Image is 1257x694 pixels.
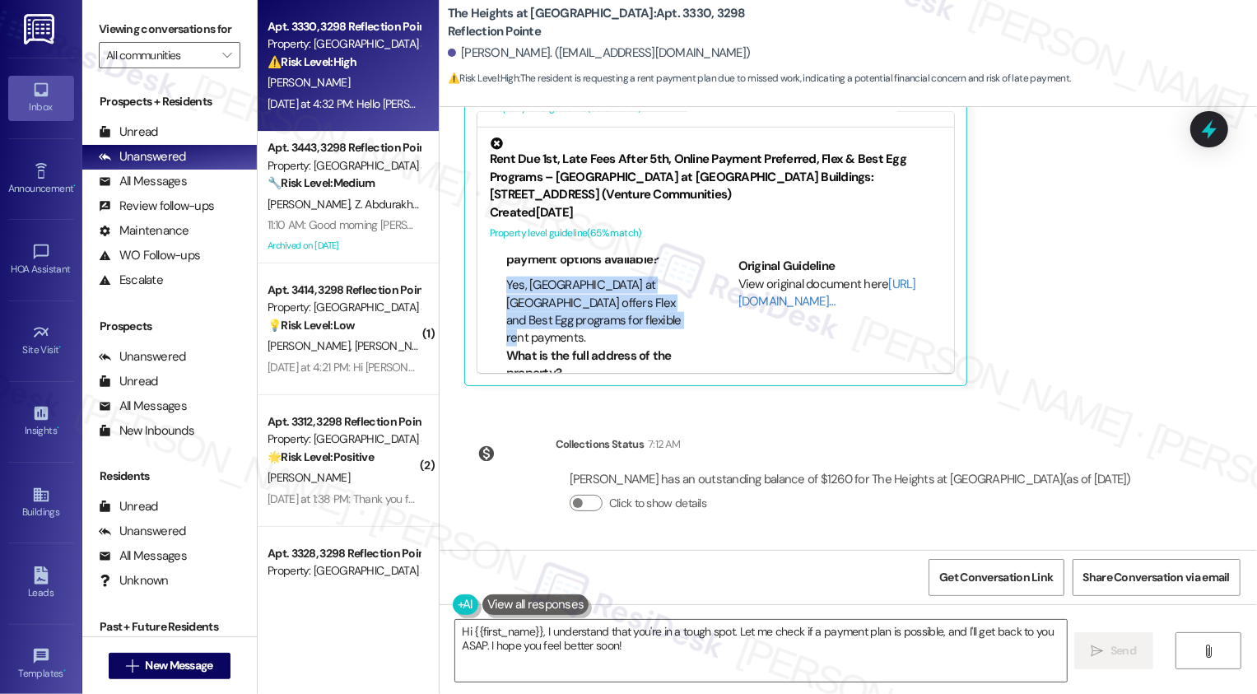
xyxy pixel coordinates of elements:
strong: 💡 Risk Level: Low [268,318,355,333]
strong: ⚠️ Risk Level: High [448,72,519,85]
strong: 🌟 Risk Level: Positive [268,449,374,464]
a: Site Visit • [8,319,74,363]
div: [DATE] at 4:21 PM: Hi [PERSON_NAME] was wondering when is the pool closing [268,360,640,375]
div: Unanswered [99,348,186,366]
span: New Message [145,657,212,674]
input: All communities [106,42,214,68]
div: Rent Due 1st, Late Fees After 5th, Online Payment Preferred, Flex & Best Egg Programs – [GEOGRAPH... [490,137,942,203]
label: Viewing conversations for [99,16,240,42]
div: Residents [82,468,257,485]
div: Escalate [99,272,163,289]
div: Unread [99,498,158,515]
div: Unknown [99,572,169,589]
div: Unanswered [99,148,186,165]
div: Unread [99,123,158,141]
div: Apt. 3414, 3298 Reflection Pointe [268,282,420,299]
label: Click to show details [609,495,706,512]
div: Apt. 3330, 3298 Reflection Pointe [268,18,420,35]
button: New Message [109,653,230,679]
i:  [1092,645,1104,658]
div: View original document here [738,276,942,311]
b: The Heights at [GEOGRAPHIC_DATA]: Apt. 3330, 3298 Reflection Pointe [448,5,777,40]
span: • [57,422,59,434]
li: What is the full address of the property? [506,347,693,383]
span: • [63,665,66,677]
div: Unanswered [99,523,186,540]
span: [PERSON_NAME] [268,197,355,212]
div: Review follow-ups [99,198,214,215]
div: Property level guideline ( 65 % match) [490,225,942,242]
div: New Inbounds [99,422,194,440]
i:  [222,49,231,62]
div: [DATE] at 1:38 PM: Thank you for your help Sincerely [PERSON_NAME] [268,491,596,506]
span: • [73,180,76,192]
button: Get Conversation Link [929,559,1064,596]
a: [URL][DOMAIN_NAME]… [738,276,916,310]
div: Apt. 3328, 3298 Reflection Pointe [268,545,420,562]
a: Leads [8,561,74,606]
span: Z. Abdurakhimova [354,197,440,212]
a: Insights • [8,399,74,444]
div: [PERSON_NAME]. ([EMAIL_ADDRESS][DOMAIN_NAME]) [448,44,751,62]
div: All Messages [99,398,187,415]
span: Share Conversation via email [1083,569,1230,586]
span: [PERSON_NAME] [268,75,350,90]
i:  [126,659,138,673]
i:  [1203,645,1215,658]
div: Archived on [DATE] [266,235,421,256]
div: Maintenance [99,222,189,240]
div: Property: [GEOGRAPHIC_DATA] at [GEOGRAPHIC_DATA] [268,431,420,448]
img: ResiDesk Logo [24,14,58,44]
span: : The resident is requesting a rent payment plan due to missed work, indicating a potential finan... [448,70,1071,87]
span: Send [1110,642,1136,659]
div: Unread [99,373,158,390]
div: Prospects + Residents [82,93,257,110]
strong: 🔧 Risk Level: Medium [268,175,375,190]
button: Send [1074,632,1154,669]
div: Collections Status [556,435,644,453]
div: Apt. 3443, 3298 Reflection Pointe [268,139,420,156]
span: [PERSON_NAME] [354,338,436,353]
li: Yes, [GEOGRAPHIC_DATA] at [GEOGRAPHIC_DATA] offers Flex and Best Egg programs for flexible rent p... [506,277,693,347]
div: Prospects [82,318,257,335]
div: 7:12 AM [644,435,680,453]
a: HOA Assistant [8,238,74,282]
a: Buildings [8,481,74,525]
a: Templates • [8,642,74,687]
button: Share Conversation via email [1073,559,1241,596]
div: Apt. 3312, 3298 Reflection Pointe [268,413,420,431]
div: Property: [GEOGRAPHIC_DATA] at [GEOGRAPHIC_DATA] [268,35,420,53]
textarea: Hi {{first_name}}, I understand that you're in a tough spot. Let me check if a payment plan is po... [455,620,1067,682]
strong: ⚠️ Risk Level: High [268,54,356,69]
b: Original Guideline [738,258,836,274]
div: WO Follow-ups [99,247,200,264]
a: Inbox [8,76,74,120]
div: Created [DATE] [490,204,942,221]
span: [PERSON_NAME] [268,470,350,485]
div: Property: [GEOGRAPHIC_DATA] at [GEOGRAPHIC_DATA] [268,299,420,316]
span: Get Conversation Link [939,569,1053,586]
div: All Messages [99,173,187,190]
div: 11:10 AM: Good morning [PERSON_NAME]. Following up about the carpet cleaning and lighting we were... [268,217,948,232]
div: Property: [GEOGRAPHIC_DATA] at [GEOGRAPHIC_DATA] [268,157,420,175]
div: Past + Future Residents [82,618,257,636]
div: Property: [GEOGRAPHIC_DATA] at [GEOGRAPHIC_DATA] [268,562,420,580]
div: All Messages [99,547,187,565]
span: • [59,342,62,353]
span: [PERSON_NAME] [268,338,355,353]
div: [PERSON_NAME] has an outstanding balance of $1260 for The Heights at [GEOGRAPHIC_DATA] (as of [DA... [570,471,1131,488]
